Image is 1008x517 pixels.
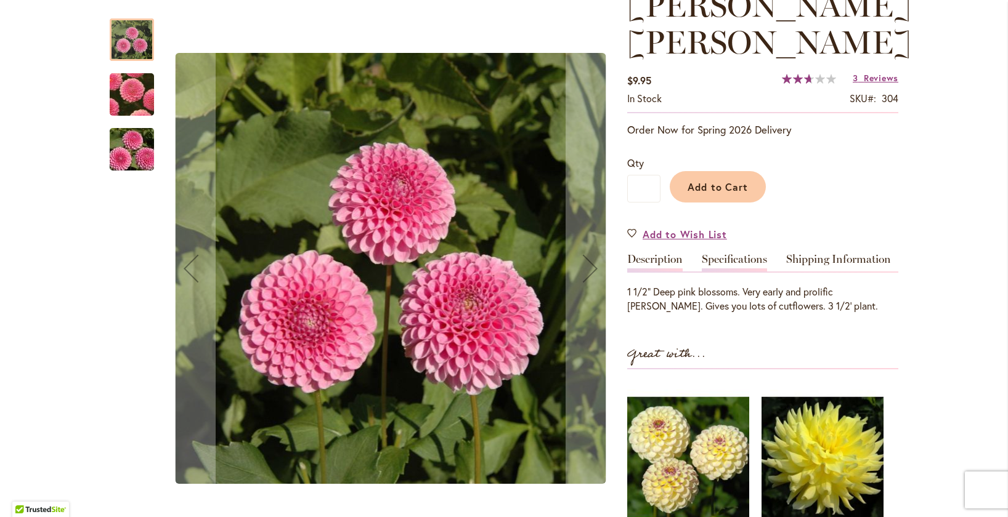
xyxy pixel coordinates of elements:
span: In stock [627,92,662,105]
div: BETTY ANNE [110,6,166,61]
span: Reviews [864,72,898,84]
a: 3 Reviews [853,72,898,84]
strong: SKU [850,92,876,105]
div: BETTY ANNE [110,116,154,170]
p: Order Now for Spring 2026 Delivery [627,122,898,137]
a: Shipping Information [786,254,891,271]
div: 1 1/2" Deep pink blossoms. Very early and prolific [PERSON_NAME]. Gives you lots of cutflowers. 3... [627,285,898,313]
span: 3 [853,72,858,84]
img: BETTY ANNE [87,120,176,179]
iframe: Launch Accessibility Center [9,473,44,508]
a: Specifications [702,254,767,271]
strong: Great with... [627,344,706,364]
div: 53% [782,74,836,84]
div: 304 [882,92,898,106]
button: Add to Cart [670,171,766,202]
a: Add to Wish List [627,227,727,241]
div: Detailed Product Info [627,254,898,313]
span: Add to Cart [688,180,749,193]
span: Add to Wish List [643,227,727,241]
img: BETTY ANNE [176,53,606,484]
span: Qty [627,156,644,169]
img: BETTY ANNE [89,52,175,137]
div: Availability [627,92,662,106]
span: $9.95 [627,74,651,87]
a: Description [627,254,683,271]
div: BETTY ANNE [110,61,166,116]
